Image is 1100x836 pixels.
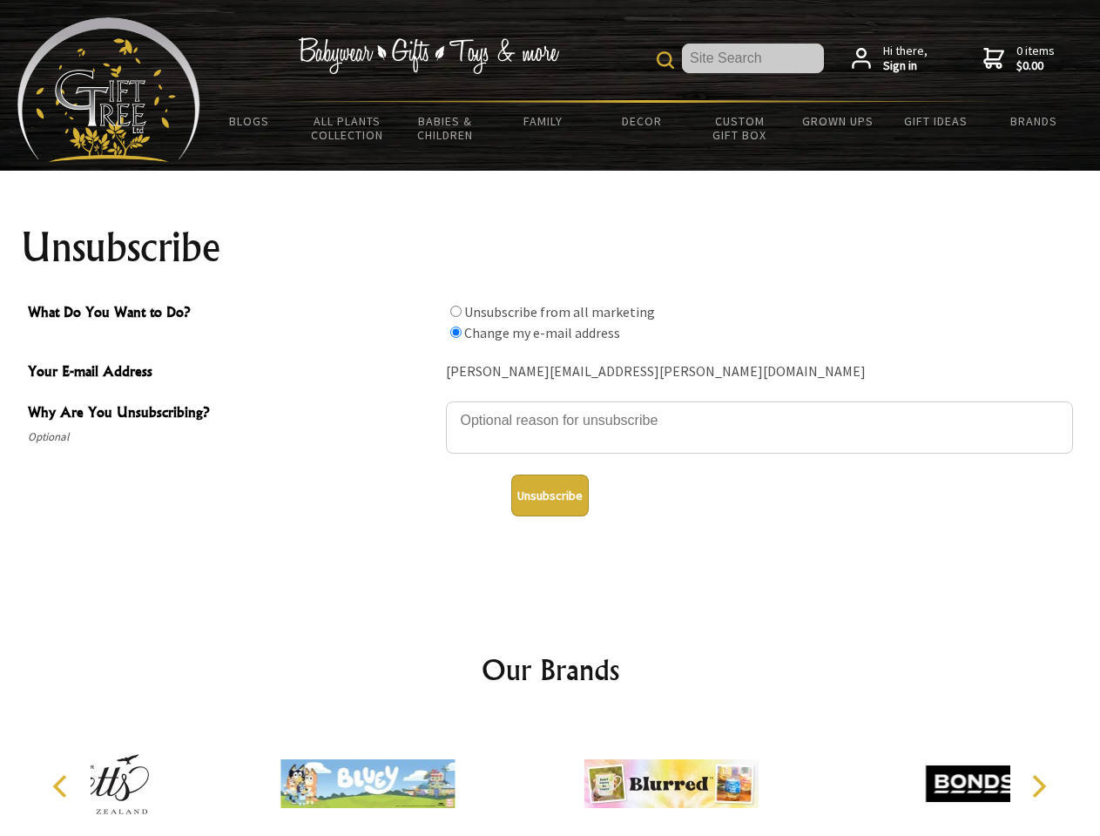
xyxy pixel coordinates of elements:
label: Unsubscribe from all marketing [464,303,655,320]
span: What Do You Want to Do? [28,301,437,327]
button: Next [1019,767,1057,806]
span: Optional [28,427,437,448]
a: Family [495,103,593,139]
a: Grown Ups [788,103,887,139]
span: Why Are You Unsubscribing? [28,401,437,427]
a: Hi there,Sign in [852,44,928,74]
a: BLOGS [200,103,299,139]
img: Babyware - Gifts - Toys and more... [17,17,200,162]
a: Gift Ideas [887,103,985,139]
strong: $0.00 [1016,58,1055,74]
input: What Do You Want to Do? [450,327,462,338]
label: Change my e-mail address [464,324,620,341]
a: All Plants Collection [299,103,397,153]
a: Brands [985,103,1083,139]
a: Decor [592,103,691,139]
div: [PERSON_NAME][EMAIL_ADDRESS][PERSON_NAME][DOMAIN_NAME] [446,359,1073,386]
span: 0 items [1016,43,1055,74]
h2: Our Brands [35,649,1066,691]
img: product search [657,51,674,69]
button: Unsubscribe [511,475,589,516]
input: What Do You Want to Do? [450,306,462,317]
h1: Unsubscribe [21,226,1080,268]
textarea: Why Are You Unsubscribing? [446,401,1073,454]
span: Hi there, [883,44,928,74]
input: Site Search [682,44,824,73]
strong: Sign in [883,58,928,74]
img: Babywear - Gifts - Toys & more [298,37,559,74]
a: Babies & Children [396,103,495,153]
a: Custom Gift Box [691,103,789,153]
button: Previous [44,767,82,806]
a: 0 items$0.00 [983,44,1055,74]
span: Your E-mail Address [28,361,437,386]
